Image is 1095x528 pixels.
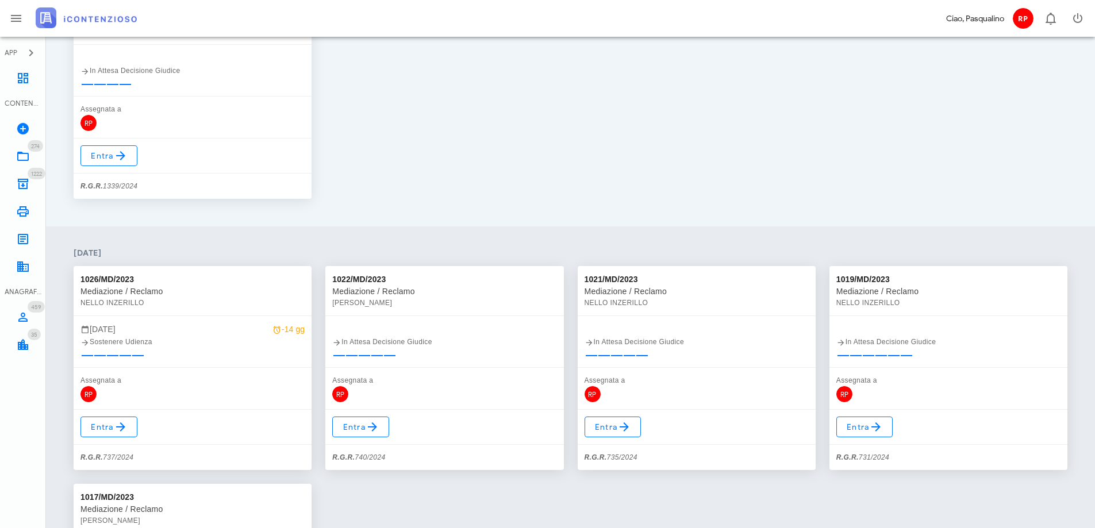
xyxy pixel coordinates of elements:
[836,453,859,461] strong: R.G.R.
[5,287,41,297] div: ANAGRAFICA
[585,297,809,309] div: NELLO INZERILLO
[585,452,637,463] div: 735/2024
[836,386,852,402] span: RP
[80,180,137,192] div: 1339/2024
[28,168,45,179] span: Distintivo
[332,336,556,348] div: In Attesa Decisione Giudice
[1009,5,1036,32] button: RP
[31,303,41,311] span: 459
[836,417,893,437] a: Entra
[36,7,137,28] img: logo-text-2x.png
[80,145,137,166] a: Entra
[80,286,305,297] div: Mediazione / Reclamo
[585,417,641,437] a: Entra
[80,336,305,348] div: Sostenere Udienza
[80,453,103,461] strong: R.G.R.
[80,65,305,76] div: In Attesa Decisione Giudice
[90,420,128,434] span: Entra
[332,453,355,461] strong: R.G.R.
[332,297,556,309] div: [PERSON_NAME]
[80,182,103,190] strong: R.G.R.
[585,453,607,461] strong: R.G.R.
[80,503,305,515] div: Mediazione / Reclamo
[1013,8,1033,29] span: RP
[28,329,41,340] span: Distintivo
[31,142,40,150] span: 274
[585,273,638,286] div: 1021/MD/2023
[31,331,37,338] span: 35
[28,301,45,313] span: Distintivo
[80,417,137,437] a: Entra
[836,375,1061,386] div: Assegnata a
[594,420,632,434] span: Entra
[332,273,386,286] div: 1022/MD/2023
[90,149,128,163] span: Entra
[585,336,809,348] div: In Attesa Decisione Giudice
[80,386,97,402] span: RP
[946,13,1004,25] div: Ciao, Pasqualino
[80,375,305,386] div: Assegnata a
[342,420,379,434] span: Entra
[80,103,305,115] div: Assegnata a
[80,297,305,309] div: NELLO INZERILLO
[74,247,1067,259] h4: [DATE]
[836,336,1061,348] div: In Attesa Decisione Giudice
[846,420,883,434] span: Entra
[80,515,305,526] div: [PERSON_NAME]
[585,386,601,402] span: RP
[836,452,889,463] div: 731/2024
[332,375,556,386] div: Assegnata a
[332,452,385,463] div: 740/2024
[836,286,1061,297] div: Mediazione / Reclamo
[80,452,133,463] div: 737/2024
[80,115,97,131] span: RP
[332,286,556,297] div: Mediazione / Reclamo
[836,273,890,286] div: 1019/MD/2023
[836,297,1061,309] div: NELLO INZERILLO
[80,491,134,503] div: 1017/MD/2023
[80,323,305,336] div: [DATE]
[332,386,348,402] span: RP
[1036,5,1064,32] button: Distintivo
[28,140,43,152] span: Distintivo
[332,417,389,437] a: Entra
[585,286,809,297] div: Mediazione / Reclamo
[31,170,42,178] span: 1222
[272,323,305,336] div: -14 gg
[80,273,134,286] div: 1026/MD/2023
[5,98,41,109] div: CONTENZIOSO
[585,375,809,386] div: Assegnata a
